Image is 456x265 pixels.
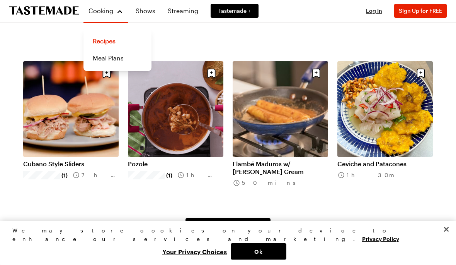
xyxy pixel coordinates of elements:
button: Log In [359,7,390,15]
button: Cooking [88,3,123,19]
div: Cooking [83,28,151,71]
a: Recipes [88,33,147,50]
button: Save recipe [204,66,219,81]
a: Meal Plans [88,50,147,67]
a: More information about your privacy, opens in a new tab [362,235,399,242]
a: View All Recipes [185,218,271,235]
div: Privacy [12,226,437,260]
a: Flambé Maduros w/ [PERSON_NAME] Cream [233,160,328,176]
span: Log In [366,7,382,14]
span: Sign Up for FREE [399,7,442,14]
span: Cooking [88,7,113,14]
a: Cubano Style Sliders [23,160,119,168]
div: We may store cookies on your device to enhance our services and marketing. [12,226,437,243]
a: To Tastemade Home Page [9,7,79,15]
button: Save recipe [99,66,114,81]
button: Save recipe [309,66,323,81]
button: Save recipe [413,66,428,81]
button: Your Privacy Choices [158,243,231,260]
button: Close [438,221,455,238]
a: Ceviche and Patacones [337,160,433,168]
button: Ok [231,243,286,260]
a: Pozole [128,160,223,168]
button: Sign Up for FREE [394,4,447,18]
span: Tastemade + [218,7,251,15]
a: Tastemade + [211,4,259,18]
